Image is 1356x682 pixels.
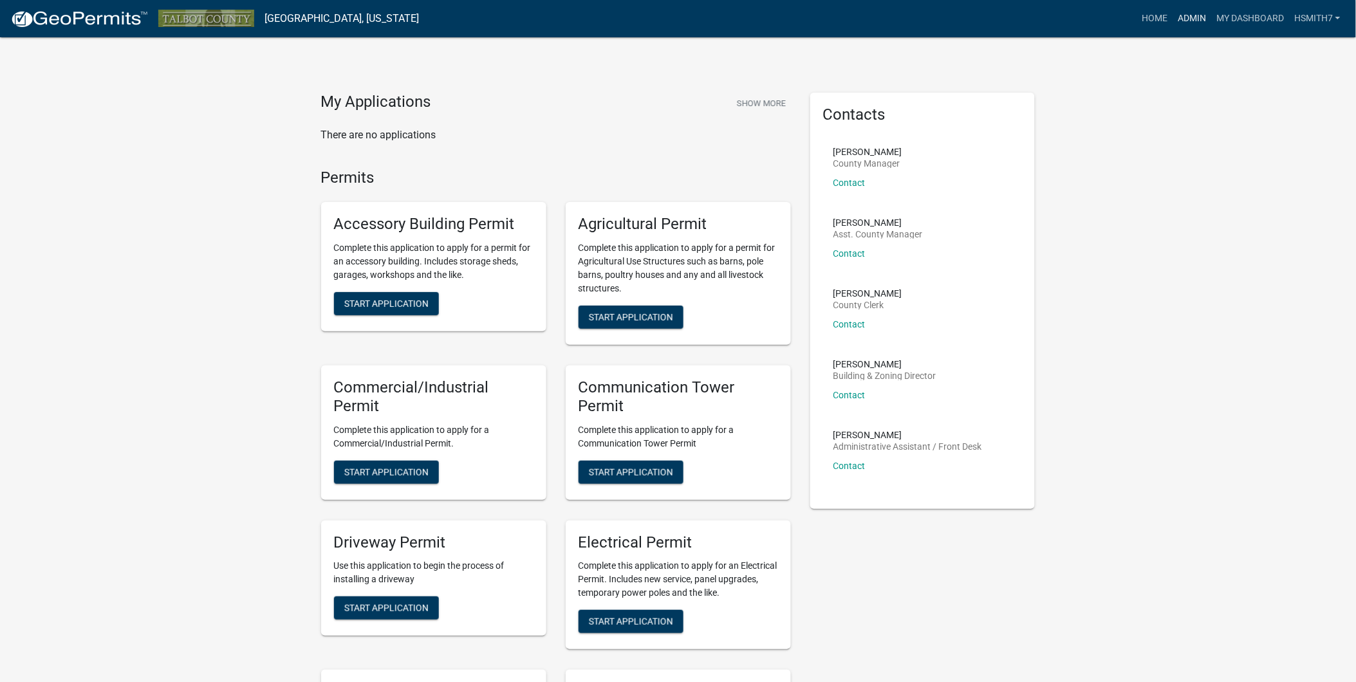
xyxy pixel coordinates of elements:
p: County Clerk [833,300,902,309]
h5: Communication Tower Permit [579,378,778,416]
button: Start Application [579,610,683,633]
p: [PERSON_NAME] [833,360,936,369]
button: Start Application [579,306,683,329]
p: [PERSON_NAME] [833,430,982,439]
p: Use this application to begin the process of installing a driveway [334,559,534,586]
h4: Permits [321,169,791,187]
a: Contact [833,390,866,400]
a: Admin [1173,6,1211,31]
button: Start Application [334,292,439,315]
a: Home [1137,6,1173,31]
h5: Commercial/Industrial Permit [334,378,534,416]
button: Start Application [334,596,439,620]
p: Complete this application to apply for an Electrical Permit. Includes new service, panel upgrades... [579,559,778,600]
a: Contact [833,178,866,188]
p: County Manager [833,159,902,168]
h5: Contacts [823,106,1023,124]
p: [PERSON_NAME] [833,289,902,298]
img: Talbot County, Georgia [158,10,254,27]
p: Asst. County Manager [833,230,923,239]
h5: Accessory Building Permit [334,215,534,234]
a: Contact [833,248,866,259]
a: hsmith7 [1289,6,1346,31]
button: Show More [732,93,791,114]
p: [PERSON_NAME] [833,218,923,227]
span: Start Application [589,466,673,477]
p: Complete this application to apply for a Commercial/Industrial Permit. [334,423,534,450]
span: Start Application [589,616,673,627]
p: There are no applications [321,127,791,143]
a: Contact [833,461,866,471]
p: Complete this application to apply for a permit for an accessory building. Includes storage sheds... [334,241,534,282]
h4: My Applications [321,93,431,112]
span: Start Application [589,312,673,322]
h5: Electrical Permit [579,533,778,552]
a: My Dashboard [1211,6,1289,31]
a: [GEOGRAPHIC_DATA], [US_STATE] [265,8,419,30]
a: Contact [833,319,866,329]
h5: Driveway Permit [334,533,534,552]
p: Complete this application to apply for a Communication Tower Permit [579,423,778,450]
p: Building & Zoning Director [833,371,936,380]
span: Start Application [344,466,429,477]
button: Start Application [579,461,683,484]
span: Start Application [344,603,429,613]
p: Complete this application to apply for a permit for Agricultural Use Structures such as barns, po... [579,241,778,295]
h5: Agricultural Permit [579,215,778,234]
span: Start Application [344,299,429,309]
p: [PERSON_NAME] [833,147,902,156]
p: Administrative Assistant / Front Desk [833,442,982,451]
button: Start Application [334,461,439,484]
